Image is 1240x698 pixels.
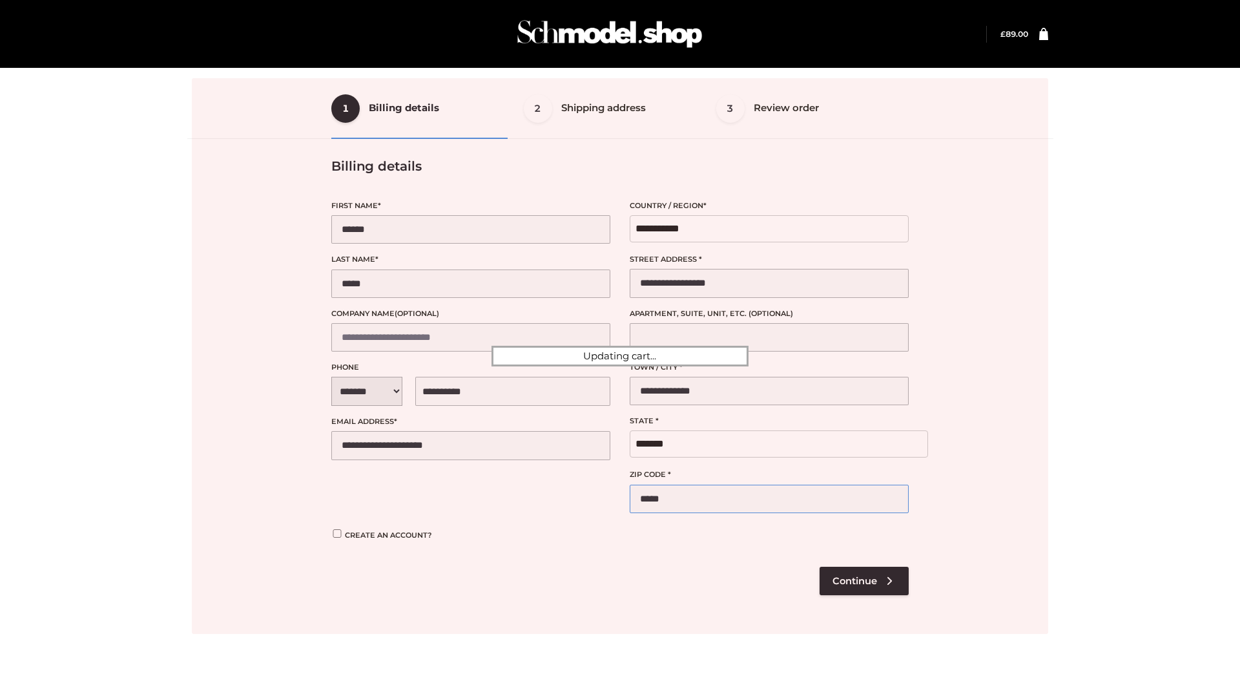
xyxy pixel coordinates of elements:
a: £89.00 [1000,29,1028,39]
div: Updating cart... [491,346,749,366]
span: £ [1000,29,1006,39]
img: Schmodel Admin 964 [513,8,707,59]
bdi: 89.00 [1000,29,1028,39]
